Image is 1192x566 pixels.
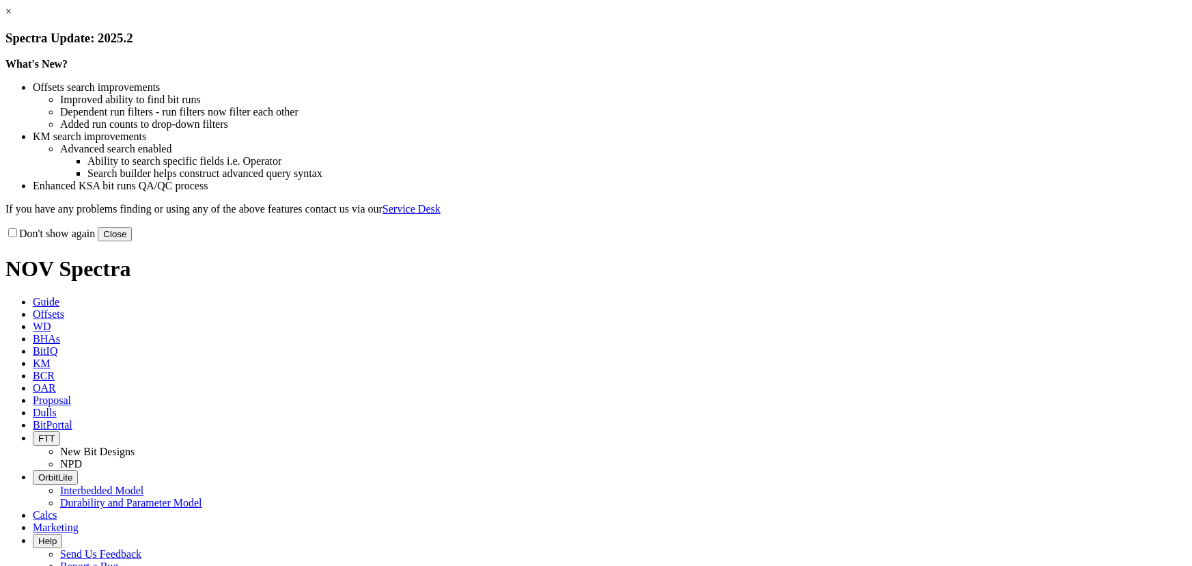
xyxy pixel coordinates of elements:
[5,5,12,17] a: ×
[33,394,71,406] span: Proposal
[5,256,1187,282] h1: NOV Spectra
[38,433,55,444] span: FTT
[60,143,1187,155] li: Advanced search enabled
[8,228,17,237] input: Don't show again
[33,407,57,418] span: Dulls
[87,155,1187,167] li: Ability to search specific fields i.e. Operator
[5,58,68,70] strong: What's New?
[60,497,202,509] a: Durability and Parameter Model
[60,485,143,496] a: Interbedded Model
[33,131,1187,143] li: KM search improvements
[87,167,1187,180] li: Search builder helps construct advanced query syntax
[38,536,57,546] span: Help
[33,419,72,431] span: BitPortal
[33,382,56,394] span: OAR
[60,548,141,560] a: Send Us Feedback
[33,358,51,369] span: KM
[383,203,441,215] a: Service Desk
[33,509,57,521] span: Calcs
[98,227,132,241] button: Close
[33,345,57,357] span: BitIQ
[60,118,1187,131] li: Added run counts to drop-down filters
[33,333,60,345] span: BHAs
[5,228,95,239] label: Don't show again
[60,446,135,457] a: New Bit Designs
[33,180,1187,192] li: Enhanced KSA bit runs QA/QC process
[33,321,51,332] span: WD
[33,370,55,381] span: BCR
[60,106,1187,118] li: Dependent run filters - run filters now filter each other
[38,472,72,483] span: OrbitLite
[5,203,1187,215] p: If you have any problems finding or using any of the above features contact us via our
[5,31,1187,46] h3: Spectra Update: 2025.2
[33,308,64,320] span: Offsets
[33,522,79,533] span: Marketing
[33,81,1187,94] li: Offsets search improvements
[60,94,1187,106] li: Improved ability to find bit runs
[33,296,59,308] span: Guide
[60,458,82,470] a: NPD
